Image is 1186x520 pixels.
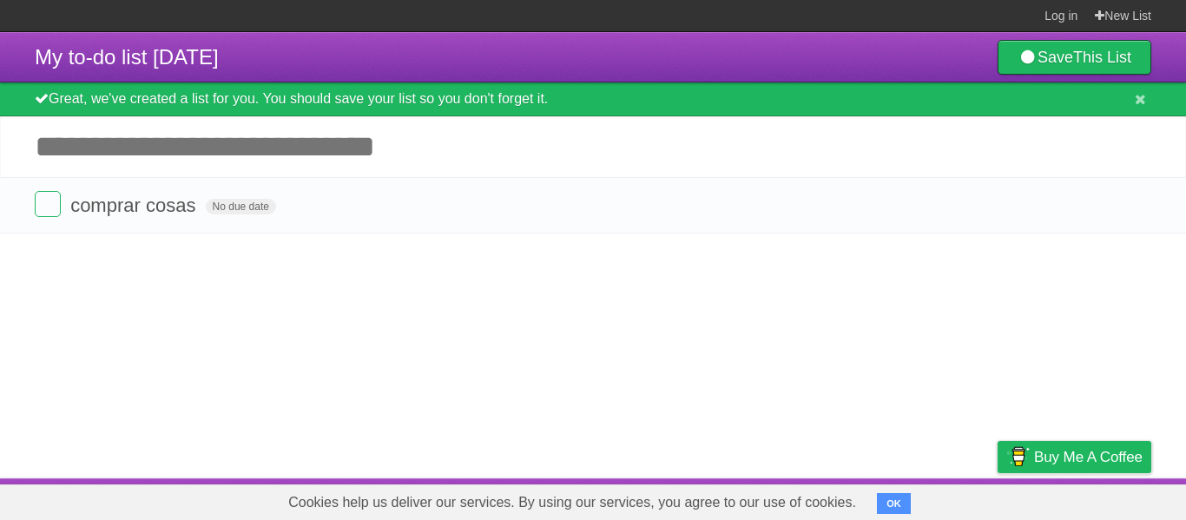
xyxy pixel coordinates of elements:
[998,441,1151,473] a: Buy me a coffee
[824,483,894,516] a: Developers
[1034,442,1143,472] span: Buy me a coffee
[975,483,1020,516] a: Privacy
[35,45,219,69] span: My to-do list [DATE]
[271,485,873,520] span: Cookies help us deliver our services. By using our services, you agree to our use of cookies.
[35,191,61,217] label: Done
[1006,442,1030,471] img: Buy me a coffee
[206,199,276,214] span: No due date
[877,493,911,514] button: OK
[767,483,803,516] a: About
[1042,483,1151,516] a: Suggest a feature
[1073,49,1131,66] b: This List
[916,483,954,516] a: Terms
[70,194,200,216] span: comprar cosas
[998,40,1151,75] a: SaveThis List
